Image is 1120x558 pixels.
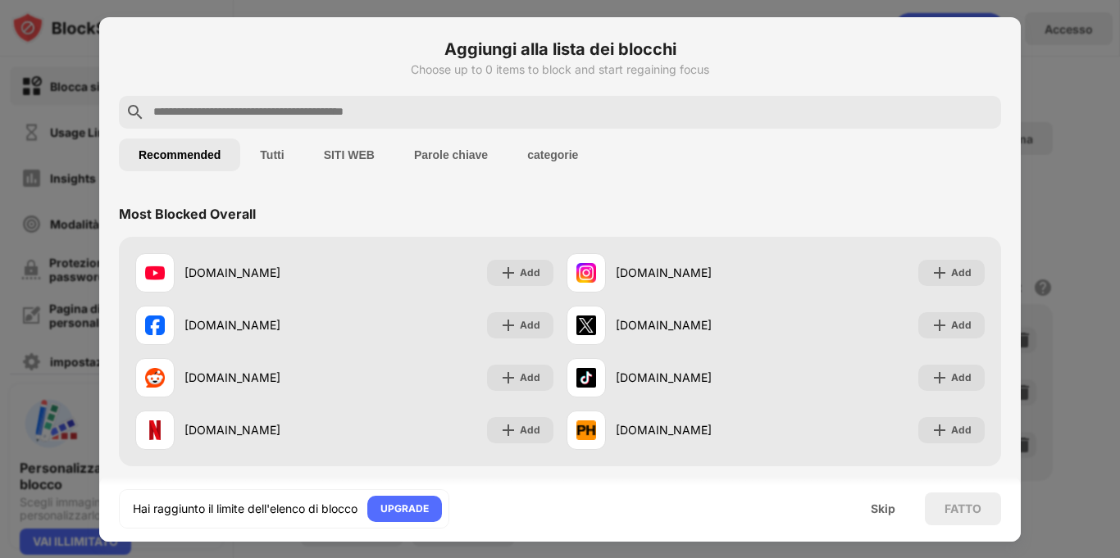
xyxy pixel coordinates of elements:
[145,420,165,440] img: favicons
[380,501,429,517] div: UPGRADE
[951,265,972,281] div: Add
[184,264,344,281] div: [DOMAIN_NAME]
[576,368,596,388] img: favicons
[576,315,596,335] img: favicons
[508,138,598,171] button: categorie
[951,422,972,438] div: Add
[616,369,776,386] div: [DOMAIN_NAME]
[145,368,165,388] img: favicons
[576,263,596,283] img: favicons
[184,421,344,438] div: [DOMAIN_NAME]
[119,63,1001,76] div: Choose up to 0 items to block and start regaining focus
[951,317,972,333] div: Add
[616,421,776,438] div: [DOMAIN_NAME]
[240,138,303,171] button: Tutti
[520,422,540,438] div: Add
[184,369,344,386] div: [DOMAIN_NAME]
[520,265,540,281] div: Add
[184,316,344,333] div: [DOMAIN_NAME]
[133,501,357,517] div: Hai raggiunto il limite dell'elenco di blocco
[951,370,972,386] div: Add
[520,317,540,333] div: Add
[304,138,394,171] button: SITI WEB
[576,420,596,440] img: favicons
[145,315,165,335] img: favicons
[119,138,240,171] button: Recommended
[616,264,776,281] div: [DOMAIN_NAME]
[520,370,540,386] div: Add
[119,206,256,222] div: Most Blocked Overall
[145,263,165,283] img: favicons
[125,102,145,122] img: search.svg
[616,316,776,333] div: [DOMAIN_NAME]
[871,502,895,515] div: Skip
[119,37,1001,61] h6: Aggiungi alla lista dei blocchi
[945,502,981,515] div: FATTO
[394,138,508,171] button: Parole chiave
